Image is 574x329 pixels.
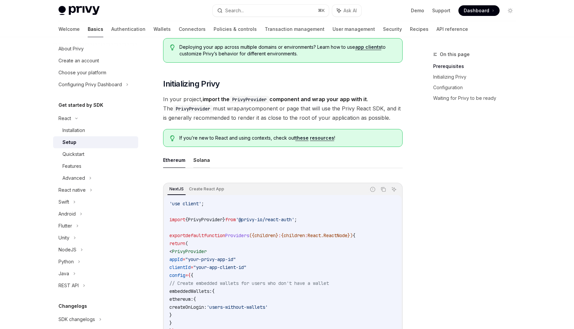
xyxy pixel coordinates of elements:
a: Recipes [410,21,429,37]
span: "your-privy-app-id" [185,256,236,262]
div: Python [58,258,74,266]
span: { [193,296,196,302]
span: children [284,232,305,238]
a: About Privy [53,43,138,55]
span: 'users-without-wallets' [207,304,268,310]
svg: Tip [170,44,175,50]
a: Waiting for Privy to be ready [433,93,521,103]
span: "your-app-client-id" [193,264,246,270]
a: Security [383,21,402,37]
div: NodeJS [58,246,76,254]
span: ReactNode [324,232,347,238]
span: React [308,232,321,238]
span: In your project, . The must wrap component or page that will use the Privy React SDK, and it is g... [163,95,403,122]
a: Configuration [433,82,521,93]
span: return [169,240,185,246]
span: from [225,217,236,223]
span: ( [185,240,188,246]
a: User management [333,21,375,37]
span: clientId [169,264,191,270]
span: Initializing Privy [163,79,220,89]
span: On this page [440,50,470,58]
span: appId [169,256,183,262]
span: { [188,272,191,278]
div: REST API [58,282,79,290]
span: < [169,248,172,254]
a: Installation [53,124,138,136]
a: Connectors [179,21,206,37]
span: default [185,232,204,238]
span: PrivyProvider [188,217,223,223]
span: embeddedWallets: [169,288,212,294]
span: Deploying your app across multiple domains or environments? Learn how to use to customize Privy’s... [179,44,396,57]
strong: import the component and wrap your app with it [203,96,367,102]
span: '@privy-io/react-auth' [236,217,294,223]
span: } [276,232,278,238]
a: Transaction management [265,21,325,37]
a: these [295,135,309,141]
span: PrivyProvider [172,248,207,254]
button: Ethereum [163,152,185,168]
span: { [191,272,193,278]
span: config [169,272,185,278]
span: Ask AI [343,7,357,14]
button: Toggle dark mode [505,5,516,16]
div: Flutter [58,222,72,230]
code: PrivyProvider [173,105,213,112]
a: app clients [355,44,381,50]
button: Ask AI [390,185,398,194]
div: Features [62,162,81,170]
a: Policies & controls [214,21,257,37]
span: } [169,312,172,318]
span: = [191,264,193,270]
span: children [254,232,276,238]
span: ({ [249,232,254,238]
div: Search... [225,7,244,15]
div: NextJS [167,185,186,193]
div: Swift [58,198,69,206]
span: } [223,217,225,223]
span: { [353,232,355,238]
a: Welcome [58,21,80,37]
div: React native [58,186,86,194]
div: Create React App [187,185,226,193]
a: Initializing Privy [433,72,521,82]
span: = [185,272,188,278]
a: Wallets [153,21,171,37]
button: Copy the contents from the code block [379,185,388,194]
span: : [305,232,308,238]
div: Choose your platform [58,69,106,77]
span: { [212,288,215,294]
div: Installation [62,126,85,134]
a: Setup [53,136,138,148]
a: Basics [88,21,103,37]
h5: Changelogs [58,302,87,310]
h5: Get started by SDK [58,101,103,109]
a: Quickstart [53,148,138,160]
button: Solana [193,152,210,168]
a: Choose your platform [53,67,138,79]
span: ; [294,217,297,223]
button: Ask AI [332,5,361,17]
div: Create an account [58,57,99,65]
svg: Tip [170,135,175,141]
span: Providers [225,232,249,238]
a: Authentication [111,21,145,37]
span: createOnLogin: [169,304,207,310]
span: function [204,232,225,238]
button: Report incorrect code [368,185,377,194]
a: Dashboard [458,5,500,16]
div: React [58,114,71,122]
span: ethereum: [169,296,193,302]
code: PrivyProvider [230,96,269,103]
div: Setup [62,138,76,146]
div: SDK changelogs [58,315,95,323]
img: light logo [58,6,100,15]
div: About Privy [58,45,84,53]
a: Demo [411,7,424,14]
span: { [185,217,188,223]
span: export [169,232,185,238]
div: Advanced [62,174,85,182]
div: Unity [58,234,69,242]
span: If you’re new to React and using contexts, check out ! [179,135,396,141]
